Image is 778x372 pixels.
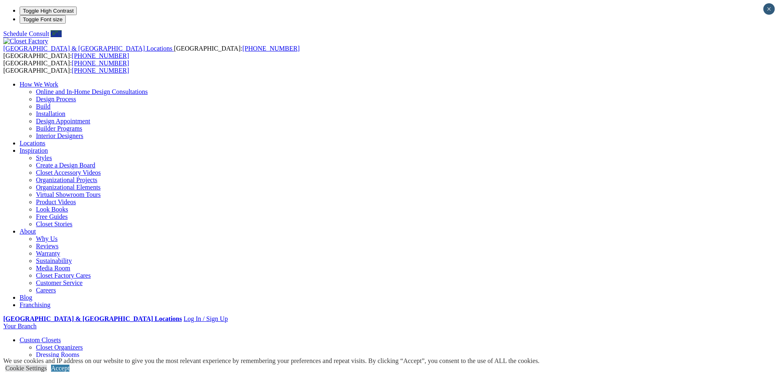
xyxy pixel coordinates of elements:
a: Custom Closets [20,336,61,343]
a: [GEOGRAPHIC_DATA] & [GEOGRAPHIC_DATA] Locations [3,315,182,322]
a: Organizational Projects [36,176,97,183]
a: Log In / Sign Up [183,315,227,322]
a: [PHONE_NUMBER] [72,52,129,59]
a: [PHONE_NUMBER] [242,45,299,52]
a: [PHONE_NUMBER] [72,67,129,74]
a: [GEOGRAPHIC_DATA] & [GEOGRAPHIC_DATA] Locations [3,45,174,52]
a: Call [51,30,62,37]
a: Create a Design Board [36,162,95,169]
a: Reviews [36,243,58,249]
button: Toggle High Contrast [20,7,77,15]
a: Customer Service [36,279,82,286]
img: Closet Factory [3,38,48,45]
span: [GEOGRAPHIC_DATA] & [GEOGRAPHIC_DATA] Locations [3,45,172,52]
a: Franchising [20,301,51,308]
button: Close [763,3,775,15]
a: Careers [36,287,56,294]
a: Free Guides [36,213,68,220]
span: [GEOGRAPHIC_DATA]: [GEOGRAPHIC_DATA]: [3,45,300,59]
a: Your Branch [3,323,36,330]
a: Build [36,103,51,110]
a: Cookie Settings [5,365,47,372]
a: Closet Organizers [36,344,83,351]
a: Blog [20,294,32,301]
a: Interior Designers [36,132,83,139]
span: Toggle High Contrast [23,8,74,14]
a: Locations [20,140,45,147]
a: Warranty [36,250,60,257]
a: Builder Programs [36,125,82,132]
a: Inspiration [20,147,48,154]
a: Accept [51,365,69,372]
button: Toggle Font size [20,15,66,24]
a: Look Books [36,206,68,213]
a: Closet Factory Cares [36,272,91,279]
a: Organizational Elements [36,184,100,191]
span: Toggle Font size [23,16,62,22]
a: Why Us [36,235,58,242]
a: Media Room [36,265,70,272]
a: Virtual Showroom Tours [36,191,101,198]
a: [PHONE_NUMBER] [72,60,129,67]
a: Design Appointment [36,118,90,125]
a: Styles [36,154,52,161]
a: Online and In-Home Design Consultations [36,88,148,95]
a: Closet Accessory Videos [36,169,101,176]
a: Sustainability [36,257,72,264]
a: Schedule Consult [3,30,49,37]
a: Installation [36,110,65,117]
a: Product Videos [36,198,76,205]
div: We use cookies and IP address on our website to give you the most relevant experience by remember... [3,357,539,365]
a: About [20,228,36,235]
a: How We Work [20,81,58,88]
a: Design Process [36,96,76,102]
a: Dressing Rooms [36,351,79,358]
span: [GEOGRAPHIC_DATA]: [GEOGRAPHIC_DATA]: [3,60,129,74]
a: Closet Stories [36,221,72,227]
